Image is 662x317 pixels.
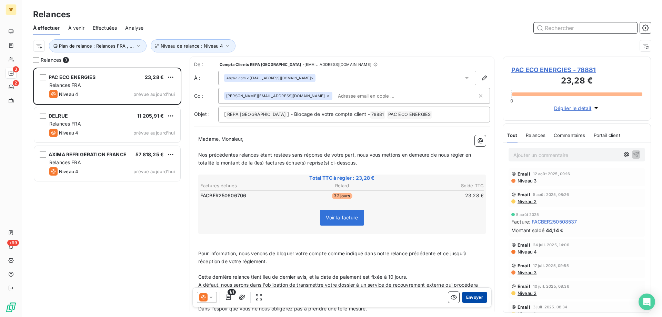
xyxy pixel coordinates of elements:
span: A défaut, nous serons dans l'obligation de transmettre votre dossier à un service de recouvrement... [198,282,479,296]
span: PAC ECO ENERGIES [387,111,432,119]
span: FACBER250508537 [532,218,577,225]
span: [PERSON_NAME][EMAIL_ADDRESS][DOMAIN_NAME] [226,94,325,98]
th: Solde TTC [390,182,484,189]
span: Relances FRA [49,82,81,88]
span: Niveau de relance : Niveau 4 [161,43,223,49]
label: À : [194,75,218,81]
span: 17 juil. 2025, 09:55 [533,264,569,268]
span: 11 205,91 € [137,113,164,119]
span: À venir [68,24,84,31]
span: 5 août 2025 [516,212,539,217]
span: FACBER250606706 [200,192,246,199]
span: Madame, Monsieur, [198,136,244,142]
button: Déplier le détail [552,104,602,112]
span: Email [518,263,530,268]
span: 24 juil. 2025, 14:06 [533,243,569,247]
a: 2 [6,81,16,92]
input: Rechercher [534,22,637,33]
span: Niveau 4 [59,130,78,136]
button: Niveau de relance : Niveau 4 [151,39,235,52]
span: Pour information, nous venons de bloquer votre compte comme indiqué dans notre relance précédente... [198,250,468,264]
span: 3 juil. 2025, 08:34 [533,305,568,309]
span: AXIMA REFRIGERATION FRANCE [49,151,127,157]
span: Facture : [511,218,530,225]
span: Relances [526,132,545,138]
div: grid [33,68,181,317]
div: <[EMAIL_ADDRESS][DOMAIN_NAME]> [226,76,313,80]
span: PAC ECO ENERGIES - 78881 [511,65,642,75]
span: Effectuées [93,24,117,31]
label: Cc : [194,92,218,99]
span: Nos précédentes relances étant restées sans réponse de votre part, nous vous mettons en demeure d... [198,152,472,166]
span: [ [224,111,226,117]
span: Email [518,284,530,289]
button: Envoyer [462,292,487,303]
span: Dans l'espoir que vous ne nous obligerez pas à prendre une telle mesure. [198,306,367,311]
span: Niveau 2 [517,199,536,204]
span: Niveau 3 [517,178,536,184]
span: 57 818,25 € [136,151,164,157]
span: Déplier le détail [554,105,592,112]
span: Voir la facture [326,215,358,220]
h3: Relances [33,8,70,21]
span: Commentaires [554,132,585,138]
span: 44,14 € [546,227,563,234]
h3: 23,28 € [511,75,642,88]
span: 0 [510,98,513,103]
span: Email [518,171,530,177]
span: Cette dernière relance tient lieu de dernier avis, et la date de paiement est fixée à 10 jours. [198,274,407,280]
span: 32 jours [332,193,352,199]
a: 3 [6,68,16,79]
span: Email [518,242,530,248]
td: 23,28 € [390,192,484,199]
span: Email [518,192,530,197]
span: - [EMAIL_ADDRESS][DOMAIN_NAME] [303,62,371,67]
span: Niveau 1 [517,311,535,317]
div: RF [6,4,17,15]
span: +99 [7,240,19,246]
input: Adresse email en copie ... [335,91,415,101]
span: 12 août 2025, 09:16 [533,172,570,176]
th: Retard [295,182,389,189]
span: Objet : [194,111,210,117]
span: REPA [GEOGRAPHIC_DATA] [226,111,287,119]
span: Portail client [594,132,620,138]
span: 2 [13,80,19,86]
span: Niveau 3 [517,270,536,275]
span: Relances FRA [49,159,81,165]
span: Analyse [125,24,143,31]
span: 1/1 [228,289,236,295]
span: ] - Blocage de votre compte client - [287,111,370,117]
span: Total TTC à régler : 23,28 € [199,175,485,181]
span: prévue aujourd’hui [133,91,175,97]
span: 3 [13,66,19,72]
span: 78881 [370,111,385,119]
span: prévue aujourd’hui [133,130,175,136]
span: Niveau 4 [59,169,78,174]
button: Plan de relance : Relances FRA , ... [49,39,147,52]
div: Open Intercom Messenger [639,294,655,310]
span: 5 août 2025, 08:26 [533,192,569,197]
span: Niveau 4 [517,249,537,255]
span: 3 [63,57,69,63]
span: 23,28 € [145,74,164,80]
span: DELRUE [49,113,68,119]
span: Compta Clients REPA [GEOGRAPHIC_DATA] [220,62,301,67]
span: Relances FRA [49,121,81,127]
span: À effectuer [33,24,60,31]
span: prévue aujourd’hui [133,169,175,174]
span: Tout [507,132,518,138]
img: Logo LeanPay [6,302,17,313]
span: Montant soldé [511,227,544,234]
span: Email [518,304,530,310]
em: Aucun nom [226,76,245,80]
span: PAC ECO ENERGIES [49,74,96,80]
span: De : [194,61,218,68]
th: Factures échues [200,182,294,189]
span: Plan de relance : Relances FRA , ... [59,43,134,49]
span: Niveau 2 [517,290,536,296]
span: Niveau 4 [59,91,78,97]
span: Relances [41,57,61,63]
span: 10 juil. 2025, 08:36 [533,284,569,288]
